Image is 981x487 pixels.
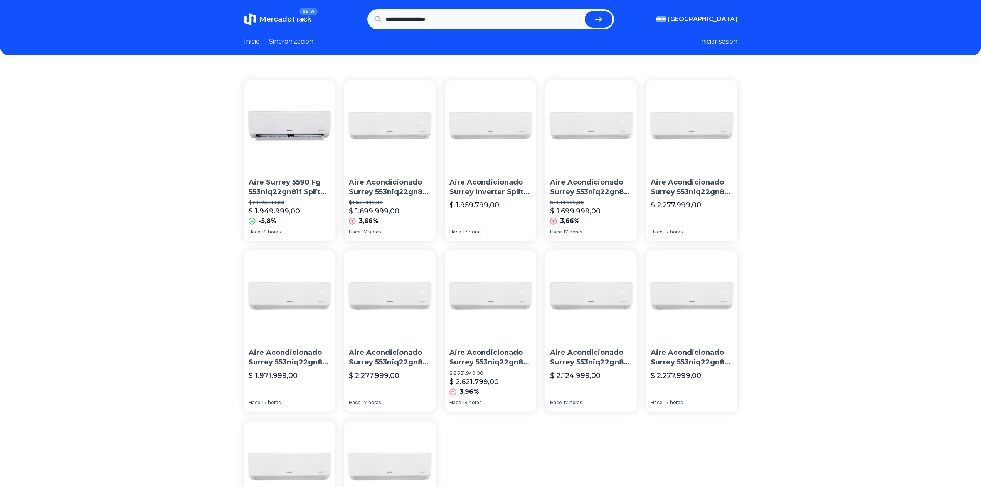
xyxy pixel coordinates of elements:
span: 17 horas [664,400,683,406]
p: Aire Acondicionado Surrey 553niq22gn81f Split Inverter 5590 [349,178,431,197]
span: BETA [299,8,317,15]
span: Hace [651,229,663,235]
span: [GEOGRAPHIC_DATA] [668,15,737,24]
p: $ 1.949.999,00 [249,206,300,217]
img: Aire Acondicionado Surrey 553niq22gn81f Split Inverter 5590 [244,250,335,342]
p: 3,66% [560,217,580,226]
span: Hace [349,400,361,406]
img: Argentina [656,16,666,22]
p: $ 2.124.999,00 [550,370,601,381]
span: Hace [550,229,562,235]
p: Aire Acondicionado Surrey 553niq22gn81f Split Inverter 5590 [550,348,632,367]
p: $ 1.971.999,00 [249,370,298,381]
p: Aire Acondicionado Surrey 553niq22gn81f Split Inverter 5590 [249,348,331,367]
span: 17 horas [463,229,481,235]
button: Iniciar sesion [699,37,737,46]
p: $ 2.069.999,00 [249,200,331,206]
img: Aire Acondicionado Surrey 553niq22gn81f Split Inverter 5590 [646,80,737,171]
span: 17 horas [664,229,683,235]
img: Aire Acondicionado Surrey 553niq22gn81f Split Inverter 5590 [344,250,436,342]
span: 18 horas [262,229,281,235]
span: 19 horas [463,400,481,406]
p: 3,66% [359,217,379,226]
span: 17 horas [564,229,582,235]
p: $ 2.277.999,00 [349,370,399,381]
p: $ 2.277.999,00 [651,200,701,210]
span: Hace [249,229,261,235]
p: $ 1.639.999,00 [349,200,431,206]
a: Aire Acondicionado Surrey 553niq22gn81f Split Inverter 5590Aire Acondicionado Surrey 553niq22gn81... [646,250,737,411]
span: Hace [249,400,261,406]
span: 17 horas [362,229,381,235]
a: Aire Acondicionado Surrey 553niq22gn81f Split Inverter 5590Aire Acondicionado Surrey 553niq22gn81... [244,250,335,411]
span: Hace [449,229,461,235]
p: Aire Acondicionado Surrey 553niq22gn81f Split Inverter 5590 [349,348,431,367]
p: Aire Acondicionado Surrey Inverter Split 6500w 553niq22gn81f [449,178,532,197]
a: MercadoTrackBETA [244,13,311,25]
p: $ 1.699.999,00 [349,206,399,217]
p: $ 1.699.999,00 [550,206,601,217]
a: Aire Acondicionado Surrey 553niq22gn81f Split Inverter 5590Aire Acondicionado Surrey 553niq22gn81... [545,80,637,241]
span: Hace [449,400,461,406]
p: Aire Acondicionado Surrey 553niq22gn81f Split Inverter 5590 [651,348,733,367]
img: Aire Acondicionado Surrey Inverter Split 6500w 553niq22gn81f [445,80,536,171]
img: Aire Acondicionado Surrey 553niq22gn81f Split Inverter 5590 [344,80,436,171]
img: Aire Acondicionado Surrey 553niq22gn81f Inverter 5500kcal D3 [445,250,536,342]
p: Aire Surrey 5590 Fg 553niq22gn81f Split Inverter Smart 6500w [249,178,331,197]
p: $ 1.639.999,00 [550,200,632,206]
span: Hace [349,229,361,235]
img: Aire Acondicionado Surrey 553niq22gn81f Split Inverter 5590 [545,80,637,171]
span: 17 horas [262,400,281,406]
a: Sincronizacion [269,37,313,46]
a: Aire Acondicionado Surrey 553niq22gn81f Split Inverter 5590Aire Acondicionado Surrey 553niq22gn81... [646,80,737,241]
a: Aire Surrey 5590 Fg 553niq22gn81f Split Inverter Smart 6500wAire Surrey 5590 Fg 553niq22gn81f Spl... [244,80,335,241]
span: 17 horas [564,400,582,406]
img: Aire Acondicionado Surrey 553niq22gn81f Split Inverter 5590 [545,250,637,342]
p: $ 1.959.799,00 [449,200,499,210]
p: Aire Acondicionado Surrey 553niq22gn81f Split Inverter 5590 [651,178,733,197]
span: 17 horas [362,400,381,406]
p: 3,96% [459,387,479,396]
img: Aire Acondicionado Surrey 553niq22gn81f Split Inverter 5590 [646,250,737,342]
a: Aire Acondicionado Surrey 553niq22gn81f Split Inverter 5590Aire Acondicionado Surrey 553niq22gn81... [344,80,436,241]
a: Inicio [244,37,260,46]
p: $ 2.277.999,00 [651,370,701,381]
a: Aire Acondicionado Surrey 553niq22gn81f Inverter 5500kcal D3Aire Acondicionado Surrey 553niq22gn8... [445,250,536,411]
a: Aire Acondicionado Surrey 553niq22gn81f Split Inverter 5590Aire Acondicionado Surrey 553niq22gn81... [344,250,436,411]
a: Aire Acondicionado Surrey Inverter Split 6500w 553niq22gn81fAire Acondicionado Surrey Inverter Sp... [445,80,536,241]
button: [GEOGRAPHIC_DATA] [656,15,737,24]
img: MercadoTrack [244,13,256,25]
span: MercadoTrack [259,15,311,24]
span: Hace [651,400,663,406]
span: Hace [550,400,562,406]
p: Aire Acondicionado Surrey 553niq22gn81f Inverter 5500kcal D3 [449,348,532,367]
p: $ 2.521.949,00 [449,370,532,376]
p: Aire Acondicionado Surrey 553niq22gn81f Split Inverter 5590 [550,178,632,197]
img: Aire Surrey 5590 Fg 553niq22gn81f Split Inverter Smart 6500w [244,80,335,171]
p: -5,8% [259,217,276,226]
a: Aire Acondicionado Surrey 553niq22gn81f Split Inverter 5590Aire Acondicionado Surrey 553niq22gn81... [545,250,637,411]
p: $ 2.621.799,00 [449,376,499,387]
